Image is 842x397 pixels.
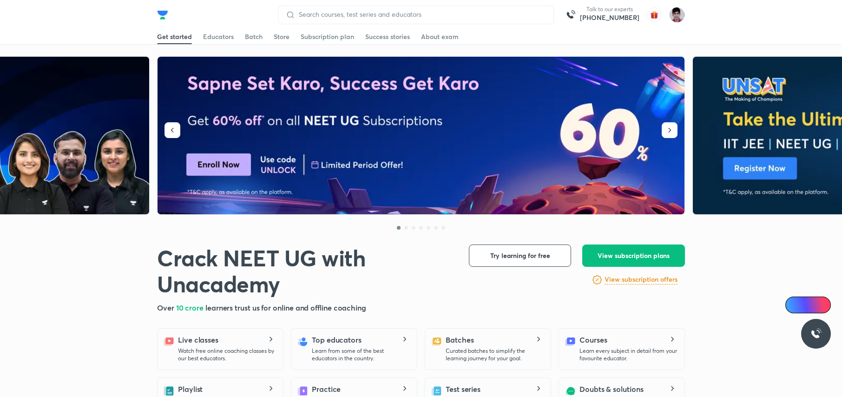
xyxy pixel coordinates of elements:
div: About exam [421,32,459,41]
span: Try learning for free [490,251,550,260]
a: Ai Doubts [785,297,831,313]
h5: Test series [446,384,480,395]
h5: Courses [579,334,607,345]
p: Learn every subject in detail from your favourite educator. [579,347,677,362]
a: [PHONE_NUMBER] [580,13,639,22]
img: Alok Mishra [669,7,685,23]
a: Store [274,29,289,44]
h5: Practice [312,384,341,395]
h5: Top educators [312,334,362,345]
span: 10 crore [176,303,205,312]
h6: View subscription offers [605,275,678,285]
a: Educators [203,29,234,44]
input: Search courses, test series and educators [295,11,546,18]
a: About exam [421,29,459,44]
h1: Crack NEET UG with Unacademy [157,245,454,297]
span: Ai Doubts [801,301,825,309]
h5: Live classes [178,334,218,345]
div: Success stories [365,32,410,41]
span: Over [157,303,176,312]
div: Subscription plan [301,32,354,41]
p: Watch free online coaching classes by our best educators. [178,347,276,362]
div: Get started [157,32,192,41]
h5: Batches [446,334,474,345]
p: Talk to our experts [580,6,639,13]
a: Success stories [365,29,410,44]
h5: Playlist [178,384,203,395]
div: Batch [245,32,263,41]
img: call-us [561,6,580,24]
div: Educators [203,32,234,41]
p: Learn from some of the best educators in the country. [312,347,409,362]
a: View subscription offers [605,274,678,285]
span: learners trust us for online and offline coaching [205,303,366,312]
a: Get started [157,29,192,44]
button: Try learning for free [469,245,571,267]
a: Batch [245,29,263,44]
div: Store [274,32,289,41]
img: Company Logo [157,9,168,20]
img: ttu [810,328,822,339]
img: Icon [791,301,798,309]
img: avatar [647,7,662,22]
span: View subscription plans [598,251,670,260]
a: Subscription plan [301,29,354,44]
button: View subscription plans [582,245,685,267]
h5: Doubts & solutions [579,384,644,395]
p: Curated batches to simplify the learning journey for your goal. [446,347,543,362]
